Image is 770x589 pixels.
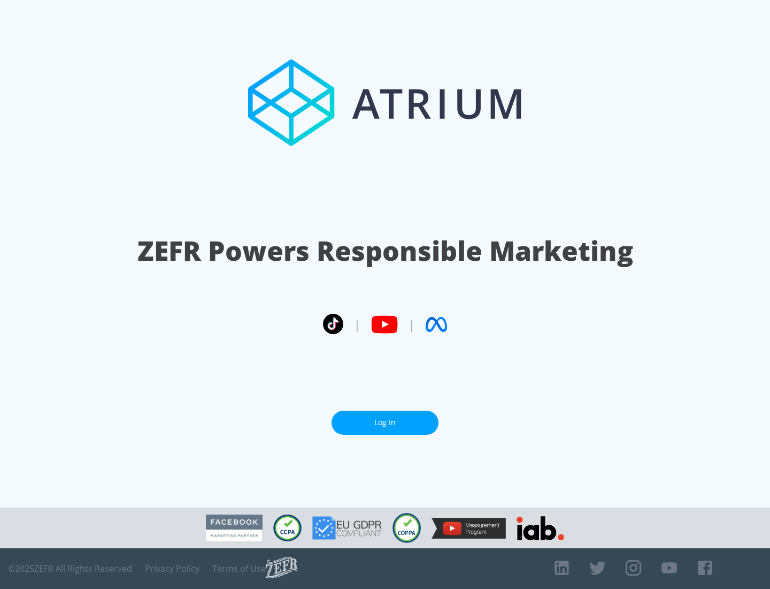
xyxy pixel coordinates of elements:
span: | [409,316,415,333]
a: Privacy Policy [145,563,199,574]
img: CCPA Compliant [273,515,302,541]
span: | [354,316,360,333]
a: Terms of Use [212,563,266,574]
span: © 2025 ZEFR All Rights Reserved [8,563,132,574]
h1: ZEFR Powers Responsible Marketing [137,232,633,269]
img: COPPA Compliant [392,513,421,543]
img: GDPR Compliant [312,516,382,540]
img: Facebook Marketing Partner [206,515,263,542]
img: YouTube Measurement Program [432,518,506,539]
img: IAB [517,516,564,540]
a: Log In [332,411,438,435]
